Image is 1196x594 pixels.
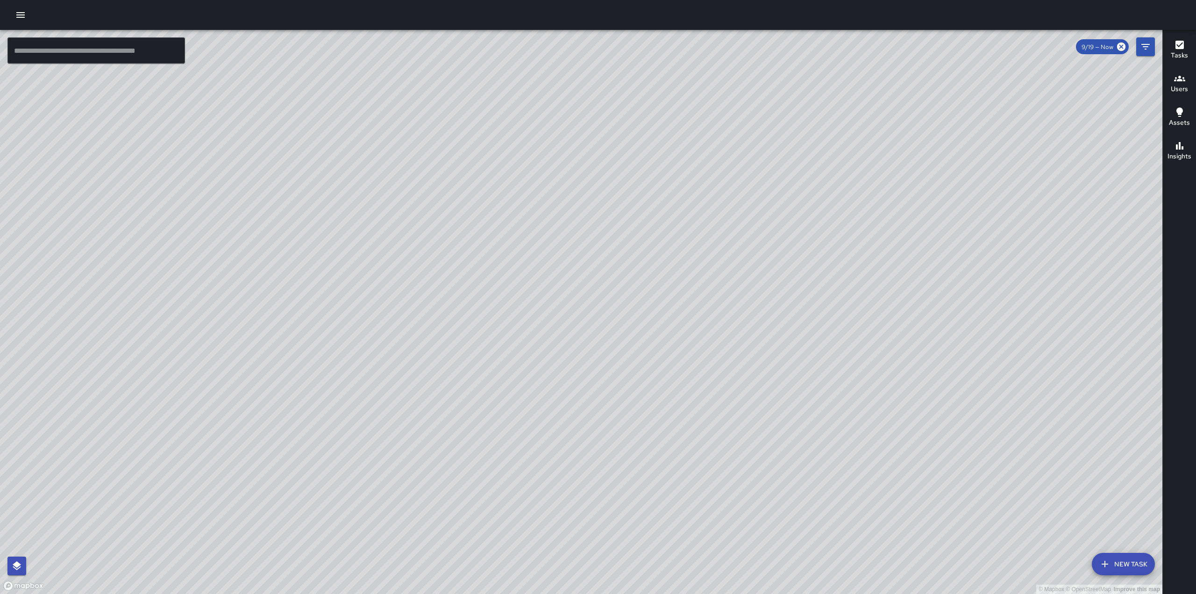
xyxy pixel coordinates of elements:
[1136,37,1155,56] button: Filters
[1163,67,1196,101] button: Users
[1171,50,1188,61] h6: Tasks
[1076,39,1129,54] div: 9/19 — Now
[1163,101,1196,135] button: Assets
[1076,43,1119,51] span: 9/19 — Now
[1163,34,1196,67] button: Tasks
[1169,118,1190,128] h6: Assets
[1163,135,1196,168] button: Insights
[1171,84,1188,94] h6: Users
[1168,151,1191,162] h6: Insights
[1092,553,1155,575] button: New Task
